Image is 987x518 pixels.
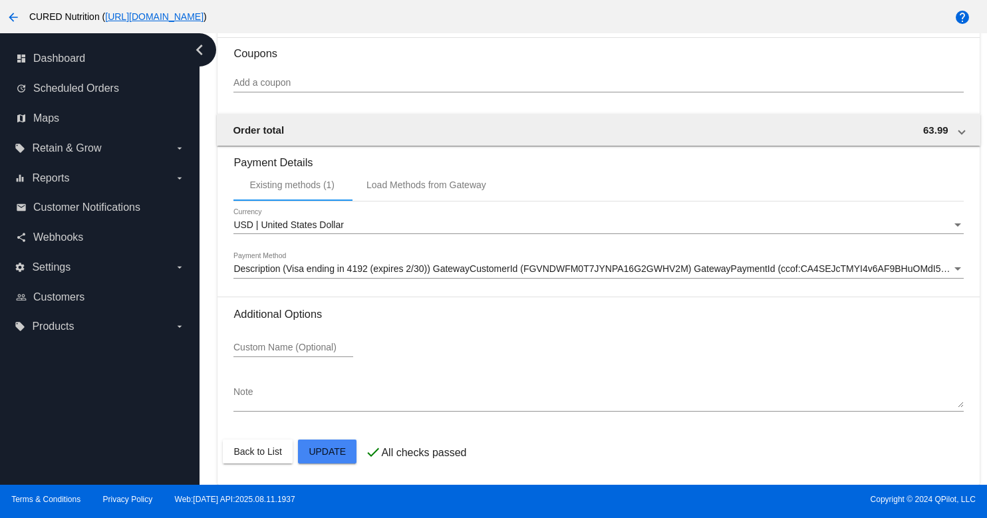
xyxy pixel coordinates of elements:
i: local_offer [15,321,25,332]
i: settings [15,262,25,273]
span: Update [309,446,346,457]
a: update Scheduled Orders [16,78,185,99]
a: map Maps [16,108,185,129]
mat-select: Payment Method [233,264,963,275]
span: Order total [233,124,284,136]
input: Custom Name (Optional) [233,342,353,353]
mat-icon: help [954,9,970,25]
input: Add a coupon [233,78,963,88]
span: USD | United States Dollar [233,219,343,230]
button: Back to List [223,440,292,463]
a: Privacy Policy [103,495,153,504]
span: Products [32,321,74,332]
a: [URL][DOMAIN_NAME] [105,11,204,22]
h3: Coupons [233,37,963,60]
p: All checks passed [381,447,466,459]
i: email [16,202,27,213]
a: email Customer Notifications [16,197,185,218]
span: Description (Visa ending in 4192 (expires 2/30)) GatewayCustomerId (FGVNDWFM0T7JYNPA16G2GWHV2M) G... [233,263,970,274]
a: Terms & Conditions [11,495,80,504]
span: Customers [33,291,84,303]
mat-icon: arrow_back [5,9,21,25]
button: Update [298,440,356,463]
span: Scheduled Orders [33,82,119,94]
mat-icon: check [365,444,381,460]
h3: Additional Options [233,308,963,321]
i: chevron_left [189,39,210,61]
i: arrow_drop_down [174,143,185,154]
span: Maps [33,112,59,124]
i: update [16,83,27,94]
a: share Webhooks [16,227,185,248]
i: local_offer [15,143,25,154]
mat-select: Currency [233,220,963,231]
span: Dashboard [33,53,85,65]
span: Retain & Grow [32,142,101,154]
i: equalizer [15,173,25,184]
mat-expansion-panel-header: Order total 63.99 [217,114,980,146]
i: map [16,113,27,124]
span: CURED Nutrition ( ) [29,11,207,22]
a: dashboard Dashboard [16,48,185,69]
h3: Payment Details [233,146,963,169]
i: share [16,232,27,243]
i: people_outline [16,292,27,303]
span: Copyright © 2024 QPilot, LLC [505,495,976,504]
i: dashboard [16,53,27,64]
span: Webhooks [33,231,83,243]
div: Existing methods (1) [249,180,335,190]
span: Settings [32,261,70,273]
div: Load Methods from Gateway [366,180,486,190]
i: arrow_drop_down [174,321,185,332]
a: people_outline Customers [16,287,185,308]
span: Customer Notifications [33,201,140,213]
span: Back to List [233,446,281,457]
i: arrow_drop_down [174,173,185,184]
a: Web:[DATE] API:2025.08.11.1937 [175,495,295,504]
span: Reports [32,172,69,184]
span: 63.99 [923,124,948,136]
i: arrow_drop_down [174,262,185,273]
